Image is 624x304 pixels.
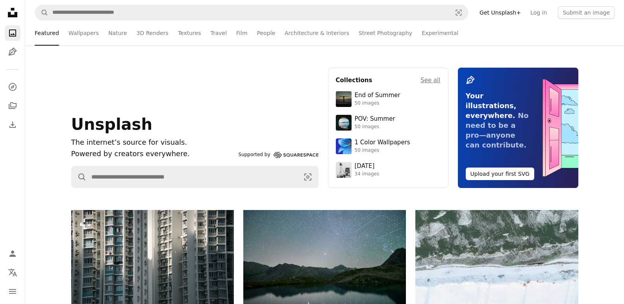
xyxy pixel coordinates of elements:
[71,137,235,148] h1: The internet’s source for visuals.
[355,147,410,154] div: 50 images
[239,150,318,160] a: Supported by
[422,20,458,46] a: Experimental
[5,44,20,60] a: Illustrations
[355,171,380,177] div: 34 images
[71,148,235,160] p: Powered by creators everywhere.
[69,20,99,46] a: Wallpapers
[178,20,201,46] a: Textures
[336,162,352,178] img: photo-1682590564399-95f0109652fe
[466,111,529,149] span: No need to be a pro—anyone can contribute.
[298,166,318,188] button: Visual search
[449,5,468,20] button: Visual search
[72,166,87,188] button: Search Unsplash
[236,20,247,46] a: Film
[355,92,400,99] div: End of Summer
[359,20,412,46] a: Street Photography
[526,6,552,19] a: Log in
[558,6,615,19] button: Submit an image
[5,79,20,95] a: Explore
[336,115,352,131] img: premium_photo-1753820185677-ab78a372b033
[210,20,227,46] a: Travel
[336,115,441,131] a: POV: Summer50 images
[466,92,517,120] span: Your illustrations, everywhere.
[5,265,20,280] button: Language
[5,98,20,114] a: Collections
[336,138,441,154] a: 1 Color Wallpapers50 images
[137,20,168,46] a: 3D Renders
[336,91,441,107] a: End of Summer50 images
[5,246,20,262] a: Log in / Sign up
[257,20,276,46] a: People
[336,138,352,154] img: premium_photo-1688045582333-c8b6961773e0
[108,20,127,46] a: Nature
[71,115,152,133] span: Unsplash
[71,166,318,188] form: Find visuals sitewide
[466,168,535,180] button: Upload your first SVG
[336,76,372,85] h4: Collections
[355,115,395,123] div: POV: Summer
[5,5,20,22] a: Home — Unsplash
[336,91,352,107] img: premium_photo-1754398386796-ea3dec2a6302
[285,20,349,46] a: Architecture & Interiors
[355,100,400,107] div: 50 images
[35,5,468,20] form: Find visuals sitewide
[336,162,441,178] a: [DATE]34 images
[243,260,406,267] a: Starry night sky over a calm mountain lake
[475,6,526,19] a: Get Unsplash+
[355,124,395,130] div: 50 images
[5,284,20,299] button: Menu
[71,259,234,266] a: Tall apartment buildings with many windows and balconies.
[415,267,578,274] a: Snow covered landscape with frozen water
[355,139,410,147] div: 1 Color Wallpapers
[5,117,20,133] a: Download History
[5,25,20,41] a: Photos
[355,162,380,170] div: [DATE]
[420,76,440,85] a: See all
[35,5,48,20] button: Search Unsplash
